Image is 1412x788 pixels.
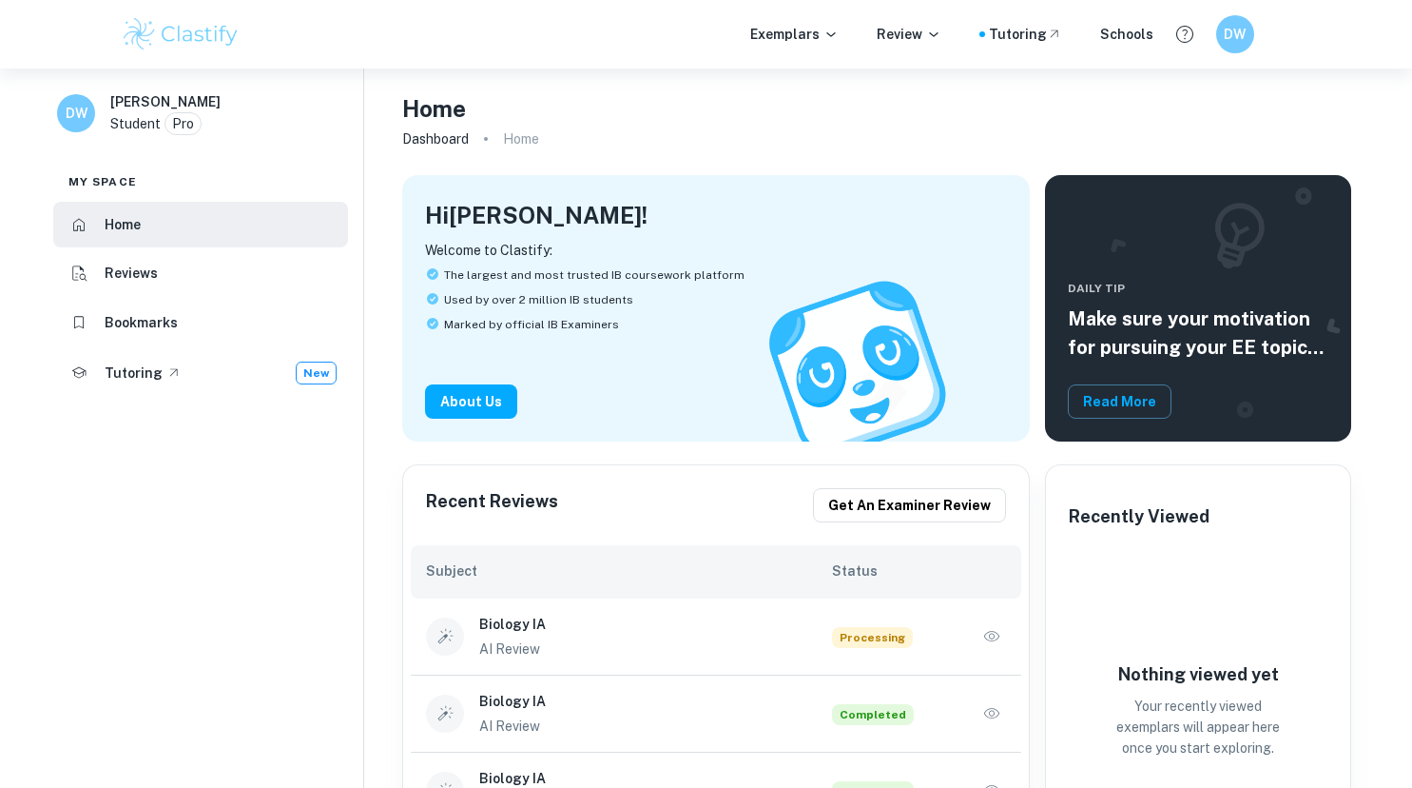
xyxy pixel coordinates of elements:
[479,716,832,737] p: AI Review
[444,291,633,308] span: Used by over 2 million IB students
[53,349,348,397] a: TutoringNew
[425,384,517,419] button: About Us
[53,300,348,345] a: Bookmarks
[105,312,178,333] h6: Bookmarks
[425,240,1007,261] p: Welcome to Clastify:
[444,266,745,284] span: The largest and most trusted IB coursework platform
[1068,305,1328,362] h5: Make sure your motivation for pursuing your EE topic is explained in the first reflection
[426,488,558,522] h6: Recent Reviews
[53,202,348,247] a: Home
[1103,661,1293,688] h6: Nothing viewed yet
[444,316,619,333] span: Marked by official IB Examiners
[832,704,914,725] span: Completed
[1216,15,1254,53] button: DW
[479,691,832,712] h6: Biology IA
[877,24,941,45] p: Review
[66,103,87,124] h6: DW
[989,24,1062,45] a: Tutoring
[68,173,137,190] span: My space
[1068,280,1328,297] span: Daily Tip
[1103,696,1293,758] p: Your recently viewed exemplars will appear here once you start exploring.
[402,126,469,152] a: Dashboard
[110,113,161,134] p: Student
[1068,384,1171,419] button: Read More
[105,363,163,384] h6: Tutoring
[1224,24,1246,45] h6: DW
[1069,503,1209,530] h6: Recently Viewed
[503,128,539,149] p: Home
[402,91,466,126] h4: Home
[425,198,648,232] h4: Hi [PERSON_NAME] !
[53,251,348,297] a: Reviews
[479,614,832,635] h6: Biology IA
[105,263,158,284] h6: Reviews
[813,488,1006,522] button: Get an examiner review
[297,364,336,382] span: New
[110,91,221,112] h6: [PERSON_NAME]
[172,113,194,134] p: Pro
[1100,24,1153,45] a: Schools
[832,561,1006,581] h6: Status
[121,15,242,53] img: Clastify logo
[832,627,913,648] span: Processing
[105,214,141,235] h6: Home
[426,561,832,581] h6: Subject
[1169,18,1201,50] button: Help and Feedback
[479,639,832,660] p: AI Review
[750,24,839,45] p: Exemplars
